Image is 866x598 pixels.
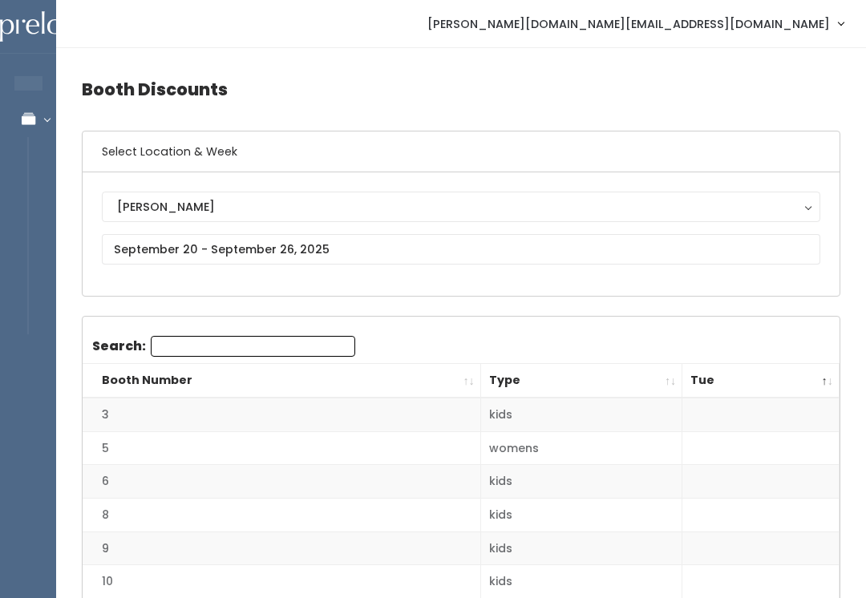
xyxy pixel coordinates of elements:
h6: Select Location & Week [83,131,840,172]
td: kids [480,499,682,532]
div: [PERSON_NAME] [117,198,805,216]
th: Tue: activate to sort column descending [682,364,840,398]
span: [PERSON_NAME][DOMAIN_NAME][EMAIL_ADDRESS][DOMAIN_NAME] [427,15,830,33]
h4: Booth Discounts [82,67,840,111]
a: [PERSON_NAME][DOMAIN_NAME][EMAIL_ADDRESS][DOMAIN_NAME] [411,6,860,41]
td: kids [480,531,682,565]
input: September 20 - September 26, 2025 [102,234,820,265]
th: Booth Number: activate to sort column ascending [83,364,480,398]
td: kids [480,398,682,431]
td: womens [480,431,682,465]
td: kids [480,465,682,499]
td: 6 [83,465,480,499]
td: 8 [83,499,480,532]
td: 5 [83,431,480,465]
th: Type: activate to sort column ascending [480,364,682,398]
input: Search: [151,336,355,357]
label: Search: [92,336,355,357]
td: 9 [83,531,480,565]
button: [PERSON_NAME] [102,192,820,222]
td: 3 [83,398,480,431]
